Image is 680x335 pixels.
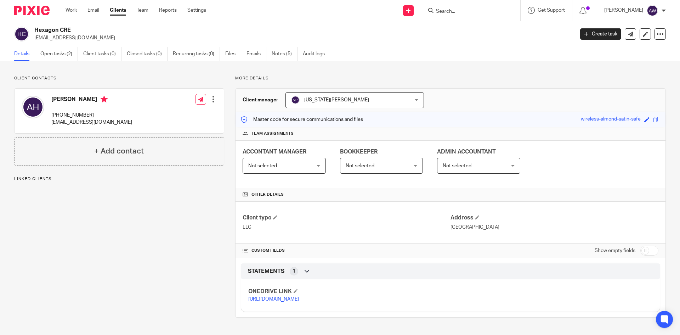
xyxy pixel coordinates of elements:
[187,7,206,14] a: Settings
[604,7,643,14] p: [PERSON_NAME]
[137,7,148,14] a: Team
[51,119,132,126] p: [EMAIL_ADDRESS][DOMAIN_NAME]
[34,34,569,41] p: [EMAIL_ADDRESS][DOMAIN_NAME]
[580,28,621,40] a: Create task
[101,96,108,103] i: Primary
[647,5,658,16] img: svg%3E
[110,7,126,14] a: Clients
[303,47,330,61] a: Audit logs
[248,288,450,295] h4: ONEDRIVE LINK
[293,268,295,275] span: 1
[304,97,369,102] span: [US_STATE][PERSON_NAME]
[435,9,499,15] input: Search
[340,149,378,155] span: BOOKKEEPER
[14,27,29,41] img: svg%3E
[94,146,144,157] h4: + Add contact
[243,224,450,231] p: LLC
[66,7,77,14] a: Work
[22,96,44,118] img: svg%3E
[450,214,658,222] h4: Address
[51,112,132,119] p: [PHONE_NUMBER]
[235,76,666,81] p: More details
[443,163,471,168] span: Not selected
[243,214,450,222] h4: Client type
[248,268,284,275] span: STATEMENTS
[246,47,266,61] a: Emails
[34,27,463,34] h2: Hexagon CRE
[437,149,496,155] span: ADMIN ACCOUNTANT
[159,7,177,14] a: Reports
[87,7,99,14] a: Email
[248,163,277,168] span: Not selected
[40,47,78,61] a: Open tasks (2)
[243,149,306,155] span: ACCONTANT MANAGER
[14,176,224,182] p: Linked clients
[251,192,284,197] span: Other details
[251,131,294,136] span: Team assignments
[243,248,450,253] h4: CUSTOM FIELDS
[241,116,363,123] p: Master code for secure communications and files
[595,247,635,254] label: Show empty fields
[14,47,35,61] a: Details
[51,96,132,105] h4: [PERSON_NAME]
[272,47,297,61] a: Notes (5)
[581,116,641,124] div: wireless-almond-satin-safe
[243,96,278,104] h3: Client manager
[450,224,658,231] p: [GEOGRAPHIC_DATA]
[127,47,168,61] a: Closed tasks (0)
[14,6,50,15] img: Pixie
[346,163,374,168] span: Not selected
[248,297,299,302] a: [URL][DOMAIN_NAME]
[225,47,241,61] a: Files
[173,47,220,61] a: Recurring tasks (0)
[83,47,121,61] a: Client tasks (0)
[291,96,300,104] img: svg%3E
[14,76,224,81] p: Client contacts
[538,8,565,13] span: Get Support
